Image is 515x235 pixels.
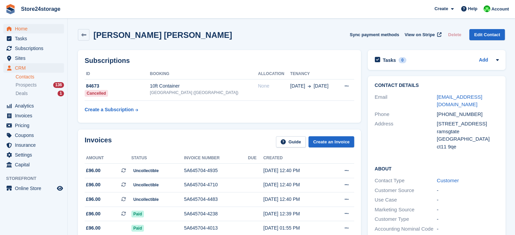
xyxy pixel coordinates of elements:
[491,6,509,13] span: Account
[3,160,64,169] a: menu
[184,196,248,203] div: 5A645704-4483
[3,121,64,130] a: menu
[374,206,437,214] div: Marketing Source
[85,136,112,147] h2: Invoices
[56,184,64,192] a: Preview store
[86,167,101,174] span: £96.00
[469,29,505,40] a: Edit Contact
[290,83,305,90] span: [DATE]
[15,111,56,120] span: Invoices
[18,3,63,15] a: Store24storage
[3,150,64,160] a: menu
[16,82,37,88] span: Prospects
[399,57,406,63] div: 0
[16,74,64,80] a: Contacts
[437,143,499,151] div: ct11 9qe
[479,56,488,64] a: Add
[53,82,64,88] div: 136
[402,29,443,40] a: View on Stripe
[3,63,64,73] a: menu
[16,81,64,89] a: Prospects 136
[85,57,354,65] h2: Subscriptions
[131,196,161,203] span: Uncollectible
[374,120,437,150] div: Address
[3,34,64,43] a: menu
[374,83,499,88] h2: Contact Details
[58,91,64,96] div: 1
[3,140,64,150] a: menu
[437,215,499,223] div: -
[434,5,448,12] span: Create
[15,140,56,150] span: Insurance
[131,182,161,188] span: Uncollectible
[85,103,138,116] a: Create a Subscription
[437,206,499,214] div: -
[374,225,437,233] div: Accounting Nominal Code
[3,24,64,33] a: menu
[150,90,258,96] div: [GEOGRAPHIC_DATA] ([GEOGRAPHIC_DATA])
[374,93,437,109] div: Email
[15,63,56,73] span: CRM
[15,53,56,63] span: Sites
[86,181,101,188] span: £96.00
[16,90,28,97] span: Deals
[131,225,144,232] span: Paid
[85,83,150,90] div: 84673
[468,5,477,12] span: Help
[405,31,435,38] span: View on Stripe
[15,121,56,130] span: Pricing
[3,184,64,193] a: menu
[248,153,263,164] th: Due
[263,153,329,164] th: Created
[184,225,248,232] div: 5A645704-4013
[437,225,499,233] div: -
[374,187,437,194] div: Customer Source
[290,69,337,79] th: Tenancy
[86,196,101,203] span: £96.00
[3,111,64,120] a: menu
[258,83,290,90] div: None
[263,181,329,188] div: [DATE] 12:40 PM
[85,153,131,164] th: Amount
[374,196,437,204] div: Use Case
[15,160,56,169] span: Capital
[374,177,437,185] div: Contact Type
[437,128,499,136] div: ramsgtate
[437,94,482,108] a: [EMAIL_ADDRESS][DOMAIN_NAME]
[263,225,329,232] div: [DATE] 01:55 PM
[263,167,329,174] div: [DATE] 12:40 PM
[437,111,499,118] div: [PHONE_NUMBER]
[15,184,56,193] span: Online Store
[437,196,499,204] div: -
[16,90,64,97] a: Deals 1
[85,90,108,97] div: Cancelled
[374,111,437,118] div: Phone
[314,83,328,90] span: [DATE]
[437,120,499,128] div: [STREET_ADDRESS]
[85,69,150,79] th: ID
[131,167,161,174] span: Uncollectible
[484,5,490,12] img: Tracy Harper
[15,101,56,111] span: Analytics
[15,131,56,140] span: Coupons
[374,165,499,172] h2: About
[184,181,248,188] div: 5A645704-4710
[15,24,56,33] span: Home
[86,225,101,232] span: £96.00
[150,69,258,79] th: Booking
[93,30,232,40] h2: [PERSON_NAME] [PERSON_NAME]
[15,44,56,53] span: Subscriptions
[276,136,306,147] a: Guide
[437,178,459,183] a: Customer
[437,187,499,194] div: -
[184,167,248,174] div: 5A645704-4935
[131,211,144,217] span: Paid
[445,29,464,40] button: Delete
[263,210,329,217] div: [DATE] 12:39 PM
[437,135,499,143] div: [GEOGRAPHIC_DATA]
[15,150,56,160] span: Settings
[184,153,248,164] th: Invoice number
[85,106,134,113] div: Create a Subscription
[184,210,248,217] div: 5A645704-4238
[263,196,329,203] div: [DATE] 12:40 PM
